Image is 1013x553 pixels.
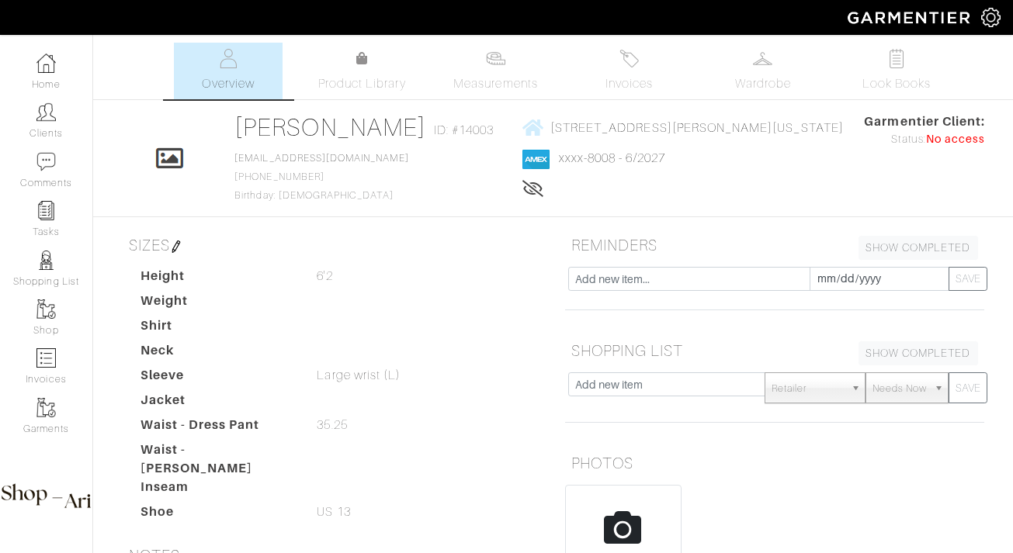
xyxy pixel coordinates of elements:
dt: Jacket [129,391,306,416]
span: Product Library [318,74,406,93]
img: stylists-icon-eb353228a002819b7ec25b43dbf5f0378dd9e0616d9560372ff212230b889e62.png [36,251,56,270]
dt: Height [129,267,306,292]
img: american_express-1200034d2e149cdf2cc7894a33a747db654cf6f8355cb502592f1d228b2ac700.png [522,150,550,169]
a: [EMAIL_ADDRESS][DOMAIN_NAME] [234,153,408,164]
span: Large wrist (L) [317,366,401,385]
span: ID: #14003 [434,121,494,140]
dt: Shoe [129,503,306,527]
button: SAVE [949,372,987,403]
dt: Neck [129,341,306,366]
input: Add new item... [568,267,810,291]
img: garmentier-logo-header-white-b43fb05a5012e4ada735d5af1a66efaba907eab6374d6393d1fbf88cb4ef424d.png [840,4,981,31]
a: Product Library [307,50,416,93]
img: pen-cf24a1663064a2ec1b9c1bd2387e9de7a2fa800b781884d57f21acf72779bad2.png [170,240,182,253]
h5: REMINDERS [565,230,984,261]
span: Invoices [605,74,653,93]
img: measurements-466bbee1fd09ba9460f595b01e5d73f9e2bff037440d3c8f018324cb6cdf7a4a.svg [486,49,505,68]
img: gear-icon-white-bd11855cb880d31180b6d7d6211b90ccbf57a29d726f0c71d8c61bd08dd39cc2.png [981,8,1001,27]
a: [PERSON_NAME] [234,113,426,141]
span: 6'2 [317,267,332,285]
span: 35.25 [317,416,347,434]
span: No access [926,131,985,148]
div: Status: [864,131,985,148]
img: dashboard-icon-dbcd8f5a0b271acd01030246c82b418ddd0df26cd7fceb0bd07c9910d44c42f6.png [36,54,56,73]
img: garments-icon-b7da505a4dc4fd61783c78ac3ca0ef83fa9d6f193b1c9dc38574b1d14d53ca28.png [36,398,56,417]
span: US 13 [317,503,350,521]
img: todo-9ac3debb85659649dc8f770b8b6100bb5dab4b48dedcbae339e5042a72dfd3cc.svg [886,49,906,68]
img: comment-icon-a0a6a9ef722e966f86d9cbdc48e553b5cf19dbc54f86b18d962a5391bc8f6eb6.png [36,152,56,171]
dt: Weight [129,292,306,316]
button: SAVE [949,267,987,291]
a: Wardrobe [709,43,817,99]
a: Look Books [842,43,951,99]
h5: PHOTOS [565,448,984,479]
a: Measurements [441,43,550,99]
img: clients-icon-6bae9207a08558b7cb47a8932f037763ab4055f8c8b6bfacd5dc20c3e0201464.png [36,102,56,122]
img: reminder-icon-8004d30b9f0a5d33ae49ab947aed9ed385cf756f9e5892f1edd6e32f2345188e.png [36,201,56,220]
span: Overview [202,74,254,93]
span: Needs Now [872,373,927,404]
a: xxxx-8008 - 6/2027 [559,151,665,165]
img: orders-icon-0abe47150d42831381b5fb84f609e132dff9fe21cb692f30cb5eec754e2cba89.png [36,348,56,368]
dt: Sleeve [129,366,306,391]
dt: Inseam [129,478,306,503]
span: Retailer [772,373,845,404]
span: Garmentier Client: [864,112,985,131]
a: [STREET_ADDRESS][PERSON_NAME][US_STATE] [522,118,844,137]
a: SHOW COMPLETED [859,341,978,365]
span: [STREET_ADDRESS][PERSON_NAME][US_STATE] [550,120,844,134]
span: Look Books [862,74,931,93]
img: wardrobe-487a4870c1b7c33e795ec22d11cfc2ed9d08956e64fb3008fe2437562e282088.svg [753,49,772,68]
span: Wardrobe [735,74,791,93]
img: garments-icon-b7da505a4dc4fd61783c78ac3ca0ef83fa9d6f193b1c9dc38574b1d14d53ca28.png [36,299,56,319]
input: Add new item [568,372,766,396]
a: SHOW COMPLETED [859,236,978,260]
dt: Shirt [129,316,306,341]
dt: Waist - [PERSON_NAME] [129,441,306,478]
h5: SHOPPING LIST [565,335,984,366]
span: [PHONE_NUMBER] Birthday: [DEMOGRAPHIC_DATA] [234,153,408,201]
a: Overview [174,43,283,99]
dt: Waist - Dress Pant [129,416,306,441]
span: Measurements [453,74,538,93]
h5: SIZES [123,230,542,261]
img: basicinfo-40fd8af6dae0f16599ec9e87c0ef1c0a1fdea2edbe929e3d69a839185d80c458.svg [219,49,238,68]
a: Invoices [575,43,684,99]
img: orders-27d20c2124de7fd6de4e0e44c1d41de31381a507db9b33961299e4e07d508b8c.svg [619,49,639,68]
